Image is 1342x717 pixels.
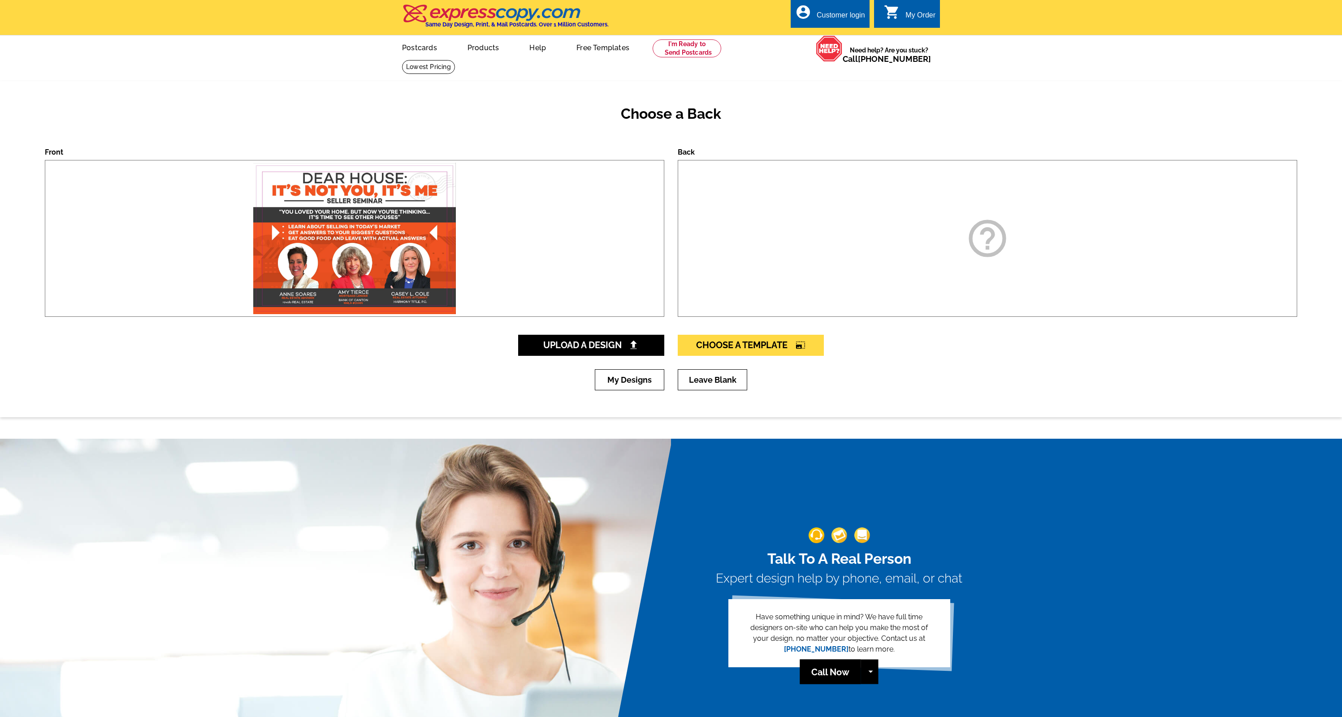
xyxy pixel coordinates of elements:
a: Choose A Templatephoto_size_select_large [678,335,824,356]
span: Call [843,54,931,64]
a: My Designs [595,369,664,390]
i: account_circle [795,4,811,20]
div: My Order [905,11,935,24]
label: Back [678,148,695,156]
label: Front [45,148,63,156]
span: Upload A Design [543,340,640,350]
a: account_circle Customer login [795,10,865,21]
span: Need help? Are you stuck? [843,46,935,64]
a: Help [515,36,560,57]
a: Free Templates [562,36,644,57]
img: support-img-3_1.png [854,527,870,543]
img: help [816,35,843,62]
a: Postcards [388,36,451,57]
img: large-thumb.jpg [251,160,458,316]
h2: Choose a Back [45,105,1297,122]
i: help_outline [965,216,1010,261]
a: Same Day Design, Print, & Mail Postcards. Over 1 Million Customers. [402,11,609,28]
a: Products [453,36,514,57]
img: support-img-2.png [831,527,847,543]
h2: Talk To A Real Person [716,550,962,567]
i: shopping_cart [884,4,900,20]
h3: Expert design help by phone, email, or chat [716,571,962,586]
h4: Same Day Design, Print, & Mail Postcards. Over 1 Million Customers. [425,21,609,28]
a: [PHONE_NUMBER] [858,54,931,64]
a: Leave Blank [678,369,747,390]
a: Upload A Design [518,335,664,356]
span: Choose A Template [696,340,805,350]
div: Customer login [817,11,865,24]
a: shopping_cart My Order [884,10,935,21]
a: [PHONE_NUMBER] [784,645,848,653]
a: Call Now [800,660,861,684]
p: Have something unique in mind? We have full time designers on-site who can help you make the most... [743,612,936,655]
i: photo_size_select_large [796,341,805,350]
img: support-img-1.png [809,527,824,543]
